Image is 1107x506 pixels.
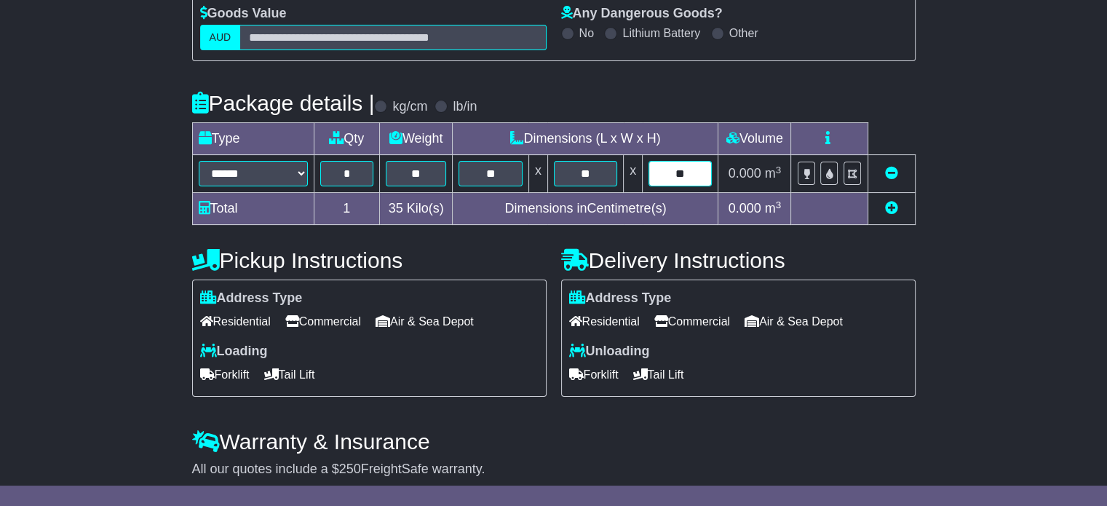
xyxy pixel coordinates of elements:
span: Residential [569,310,640,333]
td: Dimensions in Centimetre(s) [453,193,718,225]
td: Weight [379,123,453,155]
span: Air & Sea Depot [745,310,843,333]
sup: 3 [776,165,782,175]
span: Air & Sea Depot [376,310,474,333]
label: AUD [200,25,241,50]
label: Any Dangerous Goods? [561,6,723,22]
label: Unloading [569,344,650,360]
span: Commercial [654,310,730,333]
h4: Package details | [192,91,375,115]
label: Address Type [200,290,303,307]
div: All our quotes include a $ FreightSafe warranty. [192,462,916,478]
span: Residential [200,310,271,333]
td: Volume [718,123,791,155]
label: Goods Value [200,6,287,22]
span: m [765,166,782,181]
label: lb/in [453,99,477,115]
a: Add new item [885,201,898,216]
td: Kilo(s) [379,193,453,225]
span: 250 [339,462,361,476]
sup: 3 [776,199,782,210]
td: x [624,155,643,193]
span: m [765,201,782,216]
td: Total [192,193,314,225]
td: x [528,155,547,193]
label: Address Type [569,290,672,307]
span: Forklift [200,363,250,386]
label: kg/cm [392,99,427,115]
label: Lithium Battery [622,26,700,40]
h4: Pickup Instructions [192,248,547,272]
span: 0.000 [729,201,761,216]
span: Tail Lift [264,363,315,386]
span: 35 [389,201,403,216]
td: Qty [314,123,379,155]
span: Forklift [569,363,619,386]
span: Commercial [285,310,361,333]
label: Other [729,26,758,40]
h4: Delivery Instructions [561,248,916,272]
span: Tail Lift [633,363,684,386]
h4: Warranty & Insurance [192,430,916,454]
a: Remove this item [885,166,898,181]
span: 0.000 [729,166,761,181]
td: Dimensions (L x W x H) [453,123,718,155]
label: Loading [200,344,268,360]
td: 1 [314,193,379,225]
label: No [579,26,594,40]
td: Type [192,123,314,155]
